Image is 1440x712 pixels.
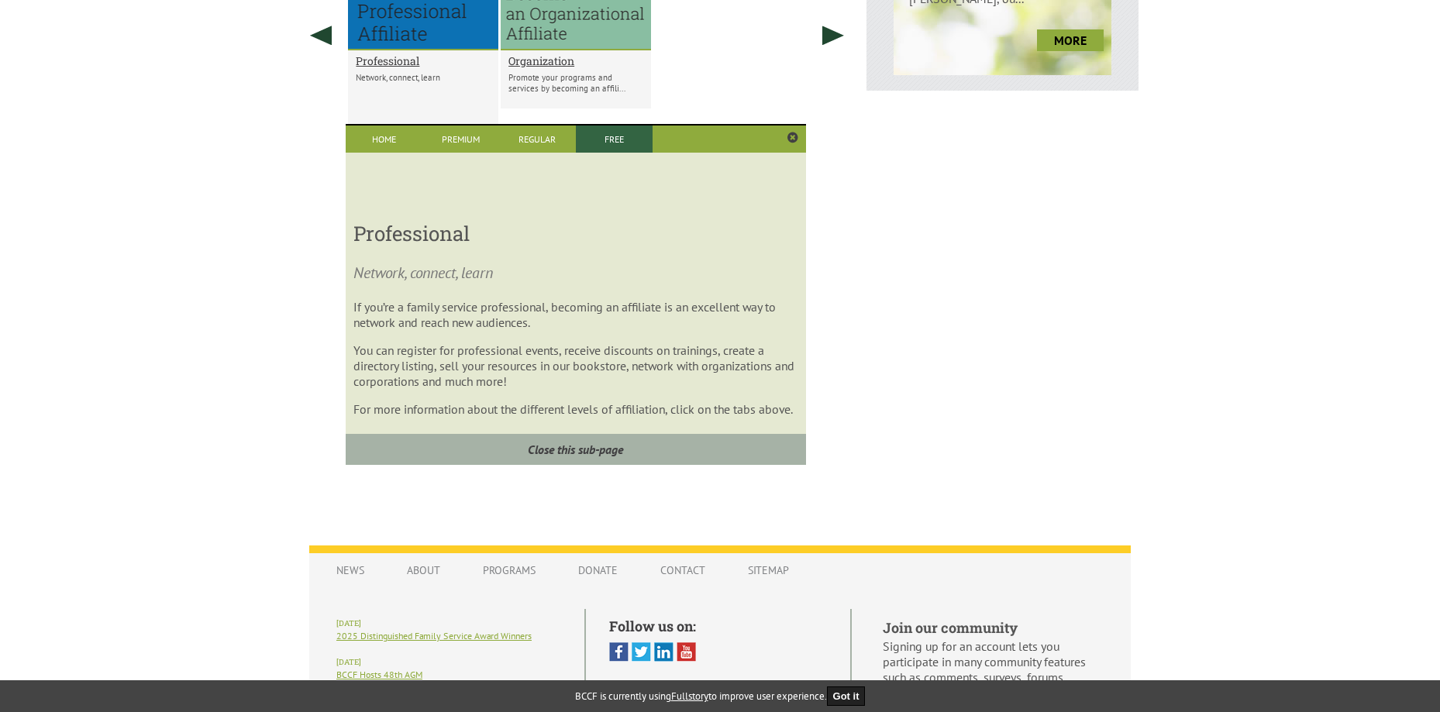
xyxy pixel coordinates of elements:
[1037,29,1104,51] a: more
[346,126,422,153] a: Home
[422,126,499,153] a: Premium
[609,642,629,662] img: Facebook
[563,555,633,585] a: Donate
[336,669,422,680] a: BCCF Hosts 48th AGM
[353,299,798,330] p: If you’re a family service professional, becoming an affiliate is an excellent way to network and...
[671,690,708,703] a: Fullstory
[356,72,491,83] p: Network, connect, learn
[499,126,576,153] a: Regular
[321,555,380,585] a: News
[467,555,551,585] a: Programs
[391,555,456,585] a: About
[787,132,798,144] a: Close
[827,686,866,706] button: Got it
[576,126,653,153] a: Free
[353,262,798,284] p: Network, connect, learn
[508,72,643,94] p: Promote your programs and services by becoming an affili...
[353,342,798,389] p: You can register for professional events, receive discounts on trainings, create a directory list...
[353,220,798,246] h3: Professional
[883,618,1104,637] h5: Join our community
[336,618,561,628] h6: [DATE]
[732,555,804,585] a: Sitemap
[654,642,673,662] img: Linked In
[346,434,805,465] a: Close this sub-page
[336,657,561,667] h6: [DATE]
[883,638,1104,700] p: Signing up for an account lets you participate in many community features such as comments, surve...
[528,442,623,457] i: Close this sub-page
[677,642,696,662] img: You Tube
[645,555,721,585] a: Contact
[609,617,827,635] h5: Follow us on:
[356,53,491,68] a: Professional
[632,642,651,662] img: Twitter
[508,53,643,68] a: Organization
[353,401,798,417] p: For more information about the different levels of affiliation, click on the tabs above.
[336,630,532,641] a: 2025 Distinguished Family Service Award Winners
